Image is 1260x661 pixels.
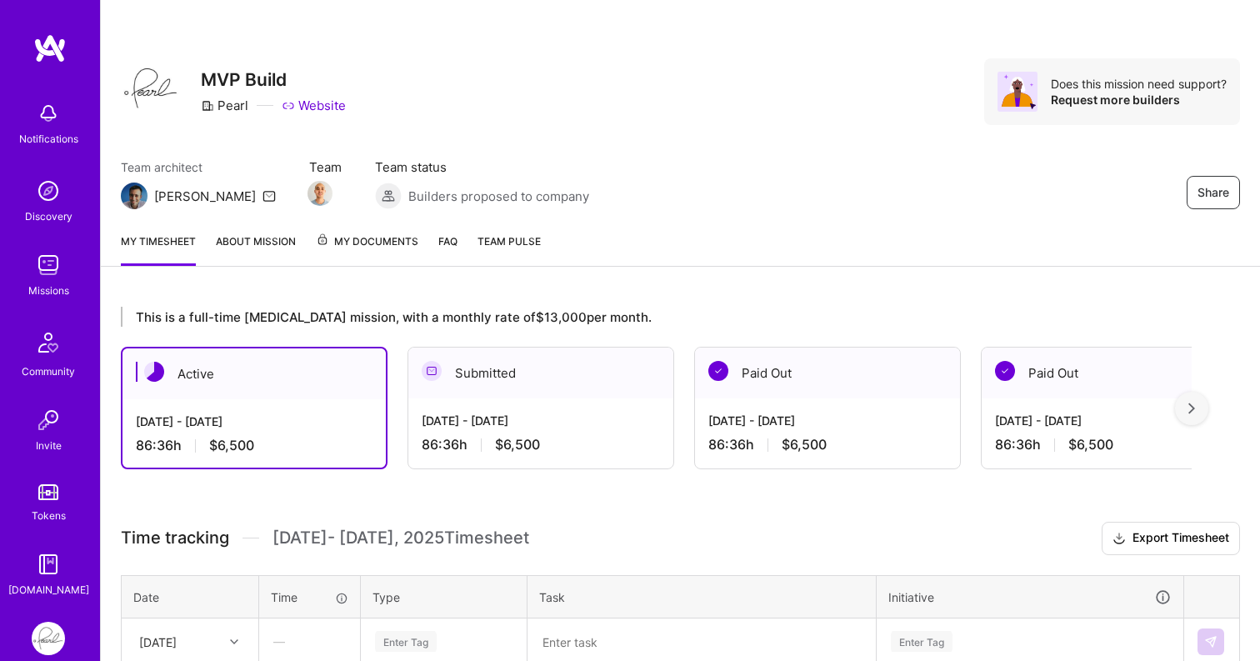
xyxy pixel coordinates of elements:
div: [PERSON_NAME] [154,188,256,205]
a: My timesheet [121,233,196,266]
span: [DATE] - [DATE] , 2025 Timesheet [272,528,529,548]
button: Export Timesheet [1102,522,1240,555]
span: $6,500 [495,436,540,453]
span: $6,500 [1068,436,1113,453]
div: 86:36 h [995,436,1233,453]
div: This is a full-time [MEDICAL_DATA] mission, with a monthly rate of $13,000 per month. [121,307,1192,327]
div: Time [271,588,348,606]
img: Invite [32,403,65,437]
a: Team Member Avatar [309,179,331,208]
div: Does this mission need support? [1051,76,1227,92]
div: Invite [36,437,62,454]
div: Notifications [19,130,78,148]
a: FAQ [438,233,457,266]
div: Paid Out [695,348,960,398]
img: Submitted [422,361,442,381]
div: 86:36 h [708,436,947,453]
img: Team Member Avatar [307,181,332,206]
i: icon Mail [262,189,276,203]
div: 86:36 h [422,436,660,453]
a: About Mission [216,233,296,266]
a: Pearl: MVP Build [27,622,69,655]
span: Team status [375,158,589,176]
div: Tokens [32,507,66,524]
div: [DOMAIN_NAME] [8,581,89,598]
button: Share [1187,176,1240,209]
th: Task [527,575,877,618]
img: Company Logo [121,58,181,118]
img: right [1188,403,1195,414]
div: [DATE] [139,633,177,650]
div: [DATE] - [DATE] [995,412,1233,429]
div: Request more builders [1051,92,1227,108]
th: Type [361,575,527,618]
i: icon Chevron [230,638,238,646]
div: Active [122,348,386,399]
span: Builders proposed to company [408,188,589,205]
div: [DATE] - [DATE] [136,413,372,430]
img: Submit [1204,635,1217,648]
div: Initiative [888,588,1172,607]
div: Discovery [25,208,72,225]
div: Enter Tag [891,628,952,654]
img: Pearl: MVP Build [32,622,65,655]
i: icon Download [1112,530,1126,548]
span: My Documents [316,233,418,251]
span: Time tracking [121,528,229,548]
a: My Documents [316,233,418,266]
img: Paid Out [708,361,728,381]
span: Share [1197,184,1229,201]
img: Active [144,362,164,382]
div: Pearl [201,97,248,114]
h3: MVP Build [201,69,346,90]
a: Website [282,97,346,114]
a: Team Pulse [477,233,541,266]
div: Enter Tag [375,628,437,654]
span: Team [309,158,342,176]
img: guide book [32,548,65,581]
div: Missions [28,282,69,299]
img: Team Architect [121,183,147,209]
img: discovery [32,174,65,208]
span: Team architect [121,158,276,176]
img: tokens [38,484,58,500]
div: [DATE] - [DATE] [708,412,947,429]
img: Builders proposed to company [375,183,402,209]
span: $6,500 [782,436,827,453]
img: logo [33,33,67,63]
img: teamwork [32,248,65,282]
img: Avatar [997,72,1037,112]
div: Submitted [408,348,673,398]
div: [DATE] - [DATE] [422,412,660,429]
div: 86:36 h [136,437,372,454]
div: Community [22,363,75,380]
div: Paid Out [982,348,1247,398]
span: $6,500 [209,437,254,454]
span: Team Pulse [477,235,541,248]
th: Date [122,575,259,618]
img: bell [32,97,65,130]
img: Community [28,323,68,363]
img: Paid Out [995,361,1015,381]
i: icon CompanyGray [201,99,214,113]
